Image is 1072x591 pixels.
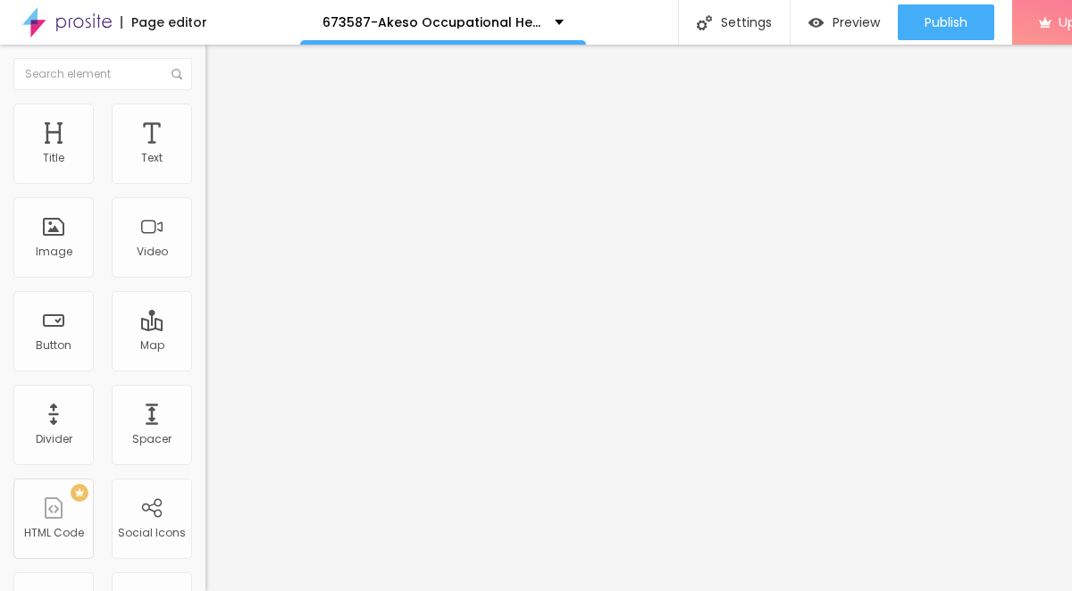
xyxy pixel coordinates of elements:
[43,152,64,164] div: Title
[898,4,994,40] button: Publish
[172,69,182,79] img: Icone
[697,15,712,30] img: Icone
[322,16,541,29] p: 673587-Akeso Occupational Health
[137,246,168,258] div: Video
[833,15,880,29] span: Preview
[36,433,72,445] div: Divider
[140,339,164,352] div: Map
[925,15,967,29] span: Publish
[118,527,186,539] div: Social Icons
[141,152,163,164] div: Text
[24,527,84,539] div: HTML Code
[791,4,898,40] button: Preview
[121,16,207,29] div: Page editor
[36,339,71,352] div: Button
[13,58,192,90] input: Search element
[132,433,172,445] div: Spacer
[808,15,824,30] img: view-1.svg
[36,246,72,258] div: Image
